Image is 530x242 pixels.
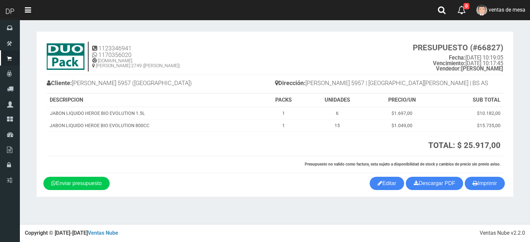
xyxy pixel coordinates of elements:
[275,79,305,86] b: Dirección:
[436,66,503,72] b: [PERSON_NAME]
[465,177,505,190] button: Imprimir
[47,94,261,107] th: DESCRIPCION
[25,230,118,236] strong: Copyright © [DATE]-[DATE]
[47,107,261,120] td: JABON LIQUIDO HEROE BIO EVOLUTION 1.5L
[369,94,436,107] th: PRECIO/UN
[369,120,436,132] td: $1.049,00
[47,79,72,86] b: Cliente:
[370,177,404,190] a: Editar
[47,78,275,90] h4: [PERSON_NAME] 5957 ([GEOGRAPHIC_DATA])
[436,94,503,107] th: SUB TOTAL
[406,177,463,190] a: Descargar PDF
[436,107,503,120] td: $10.182,00
[449,55,465,61] strong: Fecha:
[275,78,503,90] h4: [PERSON_NAME] 5957 | [GEOGRAPHIC_DATA][PERSON_NAME] | BS AS
[436,120,503,132] td: $15.735,00
[476,5,487,16] img: User Image
[92,58,180,69] h5: [DOMAIN_NAME] [PERSON_NAME] 2749 ([PERSON_NAME])
[480,229,525,237] div: Ventas Nube v2.2.0
[413,43,503,52] strong: PRESUPUESTO (#66827)
[92,45,180,58] h4: 1123346941 1170356020
[306,94,369,107] th: UNIDADES
[306,107,369,120] td: 6
[47,120,261,132] td: JABON LIQUIDO HEROE BIO EVOLUTION 800CC
[369,107,436,120] td: $1.697,00
[463,3,469,9] span: 0
[489,7,525,13] span: ventas de mesa
[305,162,501,167] strong: Presupuesto no valido como factura, esta sujeto a disponibilidad de stock y cambios de precio sin...
[43,177,110,190] a: Enviar presupuesto
[261,107,306,120] td: 1
[413,43,503,72] small: [DATE] 10:19:05 [DATE] 10:17:45
[56,180,102,186] span: Enviar presupuesto
[436,66,461,72] strong: Vendedor:
[88,230,118,236] a: Ventas Nube
[306,120,369,132] td: 15
[261,120,306,132] td: 1
[428,141,501,150] strong: TOTAL: $ 25.917,00
[433,60,465,67] strong: Vencimiento:
[261,94,306,107] th: PACKS
[47,43,84,70] img: 9k=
